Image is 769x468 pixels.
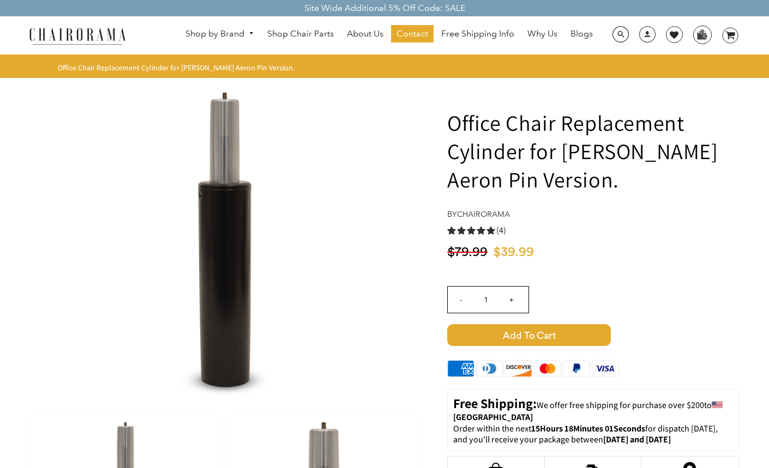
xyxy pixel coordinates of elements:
input: - [448,287,474,313]
img: Office Chair Replacement Cylinder for Herman Miller Aeron Pin Version. - chairorama [62,81,389,408]
span: Shop Chair Parts [267,28,334,40]
strong: [DATE] and [DATE] [603,434,671,445]
span: Contact [396,28,428,40]
button: Add to Cart [447,324,739,346]
a: chairorama [457,209,510,219]
strong: Free Shipping: [453,394,537,412]
input: + [498,287,524,313]
a: Why Us [522,25,563,42]
span: We offer free shipping for purchase over $200 [537,399,704,411]
span: Add to Cart [447,324,611,346]
a: Shop by Brand [180,26,260,42]
h4: by [447,210,739,219]
span: (4) [496,225,506,236]
img: WhatsApp_Image_2024-07-12_at_16.23.01.webp [694,26,711,42]
nav: DesktopNavigation [178,25,600,45]
a: Blogs [565,25,598,42]
a: Free Shipping Info [436,25,520,42]
a: Office Chair Replacement Cylinder for Herman Miller Aeron Pin Version. - chairorama [62,238,389,250]
p: Order within the next for dispatch [DATE], and you'll receive your package between [453,423,733,446]
span: Free Shipping Info [441,28,514,40]
span: $79.99 [447,246,488,259]
a: Shop Chair Parts [262,25,339,42]
span: Blogs [570,28,593,40]
span: 15Hours 18Minutes 01Seconds [531,423,645,434]
span: Office Chair Replacement Cylinder for [PERSON_NAME] Aeron Pin Version. [58,63,295,72]
a: About Us [341,25,389,42]
a: 5.0 rating (4 votes) [447,224,739,236]
img: chairorama [23,26,132,45]
p: to [453,395,733,423]
strong: [GEOGRAPHIC_DATA] [453,411,533,423]
h1: Office Chair Replacement Cylinder for [PERSON_NAME] Aeron Pin Version. [447,108,739,193]
span: About Us [347,28,383,40]
nav: breadcrumbs [58,63,299,72]
span: $39.99 [493,246,534,259]
a: Contact [391,25,434,42]
span: Why Us [527,28,557,40]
